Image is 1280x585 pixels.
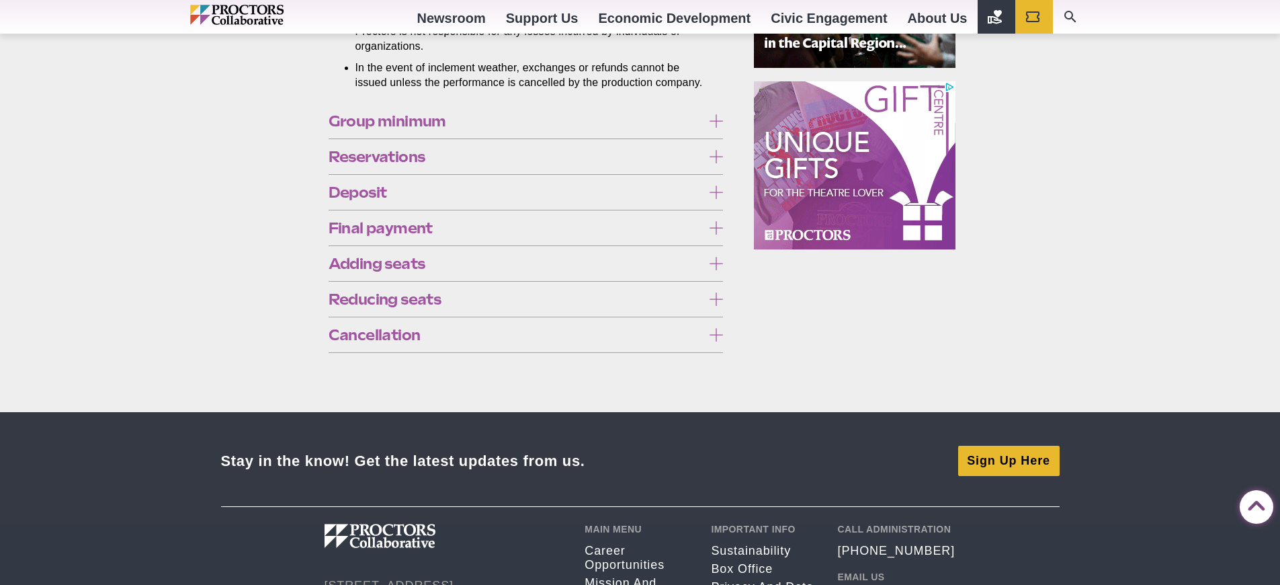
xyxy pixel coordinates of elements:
[837,524,955,535] h2: Call Administration
[329,292,703,307] span: Reducing seats
[329,149,703,164] span: Reservations
[1240,491,1267,518] a: Back to Top
[958,446,1060,475] a: Sign Up Here
[329,114,703,128] span: Group minimum
[355,61,703,90] li: In the event of inclement weather, exchanges or refunds cannot be issued unless the performance i...
[711,544,817,558] a: Sustainability
[711,524,817,535] h2: Important Info
[837,572,955,582] h2: Email Us
[754,81,955,249] iframe: Advertisement
[329,221,703,235] span: Final payment
[585,544,691,572] a: Career opportunities
[190,5,341,25] img: Proctors logo
[221,452,585,470] div: Stay in the know! Get the latest updates from us.
[585,524,691,535] h2: Main Menu
[325,524,506,548] img: Proctors logo
[329,327,703,342] span: Cancellation
[329,256,703,271] span: Adding seats
[837,544,955,558] a: [PHONE_NUMBER]
[329,185,703,200] span: Deposit
[355,24,703,54] li: Proctors is not responsible for any losses incurred by individuals or organizations.
[711,562,817,576] a: Box Office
